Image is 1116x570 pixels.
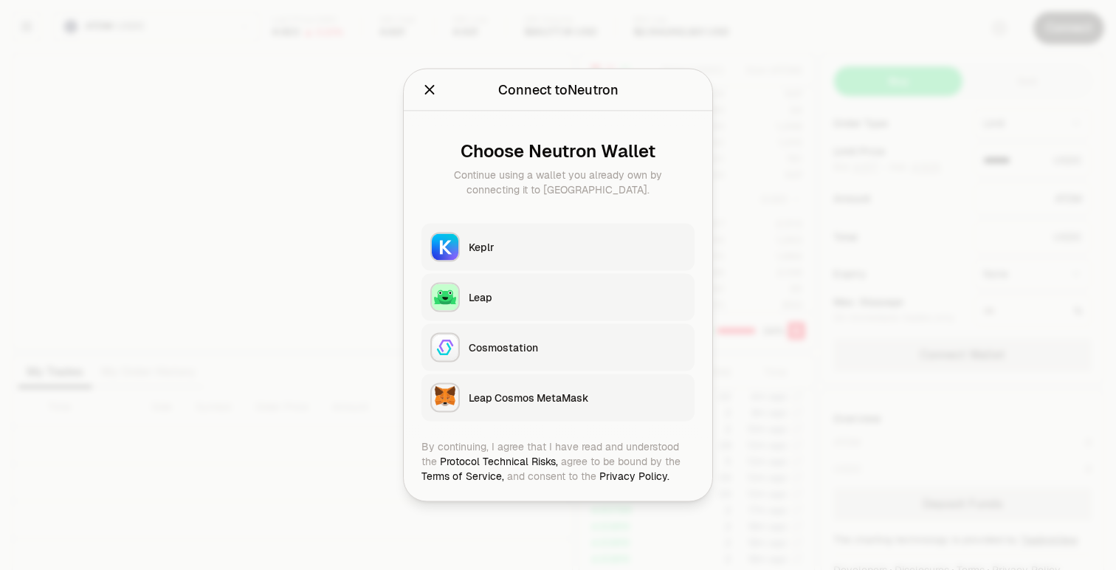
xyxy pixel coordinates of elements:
[421,439,695,484] div: By continuing, I agree that I have read and understood the agree to be bound by the and consent t...
[432,334,458,361] img: Cosmostation
[421,80,438,100] button: Close
[440,455,558,468] a: Protocol Technical Risks,
[432,385,458,411] img: Leap Cosmos MetaMask
[432,284,458,311] img: Leap
[498,80,619,100] div: Connect to Neutron
[469,391,686,405] div: Leap Cosmos MetaMask
[469,340,686,355] div: Cosmostation
[421,470,504,483] a: Terms of Service,
[469,290,686,305] div: Leap
[469,240,686,255] div: Keplr
[433,168,683,197] div: Continue using a wallet you already own by connecting it to [GEOGRAPHIC_DATA].
[421,224,695,271] button: KeplrKeplr
[433,141,683,162] div: Choose Neutron Wallet
[421,274,695,321] button: LeapLeap
[432,234,458,261] img: Keplr
[599,470,669,483] a: Privacy Policy.
[421,374,695,422] button: Leap Cosmos MetaMaskLeap Cosmos MetaMask
[421,324,695,371] button: CosmostationCosmostation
